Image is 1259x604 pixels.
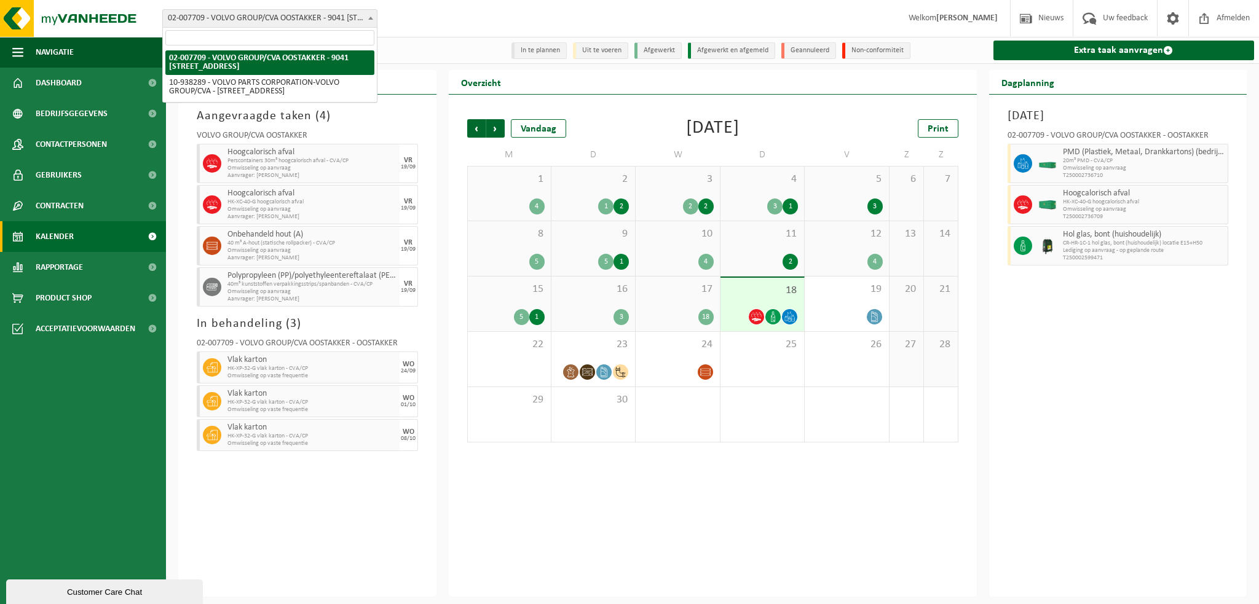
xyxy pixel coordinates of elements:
[896,283,917,296] span: 20
[993,41,1255,60] a: Extra taak aanvragen
[558,227,629,241] span: 9
[474,173,545,186] span: 1
[642,338,713,351] span: 24
[197,339,418,351] div: 02-007709 - VOLVO GROUP/CVA OOSTAKKER - OOSTAKKER
[227,247,397,254] span: Omwisseling op aanvraag
[727,338,798,351] span: 25
[36,68,82,98] span: Dashboard
[551,144,636,166] td: D
[163,10,377,27] span: 02-007709 - VOLVO GROUP/CVA OOSTAKKER - 9041 OOSTAKKER, SMALLEHEERWEG 31
[197,131,418,144] div: VOLVO GROUP/CVA OOSTAKKER
[1063,213,1225,221] span: T250002736709
[401,368,416,374] div: 24/09
[320,110,326,122] span: 4
[1063,230,1225,240] span: Hol glas, bont (huishoudelijk)
[227,406,397,414] span: Omwisseling op vaste frequentie
[401,205,416,211] div: 19/09
[642,173,713,186] span: 3
[227,240,397,247] span: 40 m³ A-hout (statische rollpacker) - CVA/CP
[227,271,397,281] span: Polypropyleen (PP)/polyethyleentereftalaat (PET) spanbanden
[867,254,883,270] div: 4
[227,365,397,372] span: HK-XP-32-G vlak karton - CVA/CP
[227,165,397,172] span: Omwisseling op aanvraag
[573,42,628,59] li: Uit te voeren
[404,157,412,164] div: VR
[896,338,917,351] span: 27
[1038,159,1057,168] img: HK-XC-20-GN-00
[1008,107,1229,125] h3: [DATE]
[683,198,698,214] div: 2
[767,198,783,214] div: 3
[467,144,551,166] td: M
[227,157,397,165] span: Perscontainers 30m³ hoogcalorisch afval - CVA/CP
[890,144,924,166] td: Z
[867,198,883,214] div: 3
[928,124,949,134] span: Print
[930,173,952,186] span: 7
[1063,240,1225,247] span: CR-HR-1C-1 hol glas, bont (huishoudelijk) locatie E15+H50
[401,402,416,408] div: 01/10
[401,164,416,170] div: 19/09
[36,313,135,344] span: Acceptatievoorwaarden
[924,144,958,166] td: Z
[227,147,397,157] span: Hoogcalorisch afval
[227,355,397,365] span: Vlak karton
[698,254,714,270] div: 4
[6,577,205,604] iframe: chat widget
[227,172,397,179] span: Aanvrager: [PERSON_NAME]
[227,189,397,198] span: Hoogcalorisch afval
[227,399,397,406] span: HK-XP-32-G vlak karton - CVA/CP
[36,129,107,160] span: Contactpersonen
[1063,206,1225,213] span: Omwisseling op aanvraag
[811,227,882,241] span: 12
[642,227,713,241] span: 10
[474,338,545,351] span: 22
[404,239,412,246] div: VR
[227,254,397,262] span: Aanvrager: [PERSON_NAME]
[404,198,412,205] div: VR
[614,198,629,214] div: 2
[467,119,486,138] span: Vorige
[1008,131,1229,144] div: 02-007709 - VOLVO GROUP/CVA OOSTAKKER - OOSTAKKER
[811,283,882,296] span: 19
[486,119,505,138] span: Volgende
[918,119,958,138] a: Print
[36,160,82,190] span: Gebruikers
[1063,172,1225,179] span: T250002736710
[227,288,397,296] span: Omwisseling op aanvraag
[474,227,545,241] span: 8
[529,309,545,325] div: 1
[511,119,566,138] div: Vandaag
[930,283,952,296] span: 21
[474,283,545,296] span: 15
[529,254,545,270] div: 5
[896,227,917,241] span: 13
[1038,200,1057,210] img: HK-XC-40-GN-00
[720,144,805,166] td: D
[36,283,92,313] span: Product Shop
[36,252,83,283] span: Rapportage
[403,428,414,436] div: WO
[165,50,374,75] li: 02-007709 - VOLVO GROUP/CVA OOSTAKKER - 9041 [STREET_ADDRESS]
[404,280,412,288] div: VR
[686,119,740,138] div: [DATE]
[227,423,397,433] span: Vlak karton
[1063,189,1225,198] span: Hoogcalorisch afval
[558,173,629,186] span: 2
[930,338,952,351] span: 28
[514,309,529,325] div: 5
[36,98,108,129] span: Bedrijfsgegevens
[698,309,714,325] div: 18
[36,190,84,221] span: Contracten
[811,338,882,351] span: 26
[805,144,889,166] td: V
[811,173,882,186] span: 5
[781,42,836,59] li: Geannuleerd
[1063,147,1225,157] span: PMD (Plastiek, Metaal, Drankkartons) (bedrijven)
[197,107,418,125] h3: Aangevraagde taken ( )
[227,440,397,447] span: Omwisseling op vaste frequentie
[529,198,545,214] div: 4
[688,42,775,59] li: Afgewerkt en afgemeld
[1063,254,1225,262] span: T250002599471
